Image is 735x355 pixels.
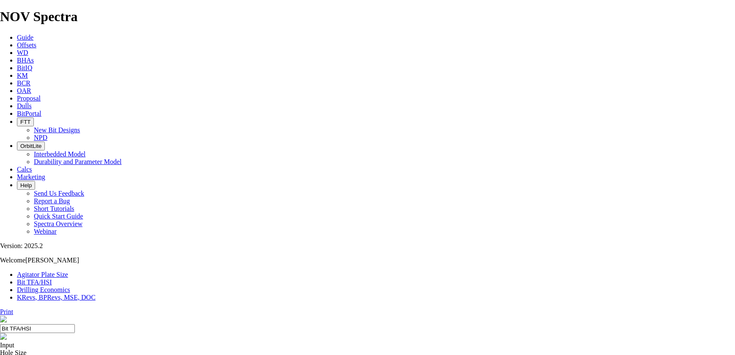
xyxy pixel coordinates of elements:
a: Proposal [17,95,41,102]
a: NPD [34,134,47,141]
button: OrbitLite [17,142,45,150]
a: KM [17,72,28,79]
span: [PERSON_NAME] [25,257,79,264]
a: Marketing [17,173,45,180]
a: BCR [17,79,30,87]
a: BitPortal [17,110,41,117]
a: Spectra Overview [34,220,82,227]
a: Drilling Economics [17,286,70,293]
a: Send Us Feedback [34,190,84,197]
a: Interbedded Model [34,150,85,158]
a: New Bit Designs [34,126,80,134]
span: FTT [20,119,30,125]
a: Bit TFA/HSI [17,279,52,286]
button: Help [17,181,35,190]
a: Report a Bug [34,197,70,205]
a: Guide [17,34,33,41]
a: BHAs [17,57,34,64]
a: KRevs, BPRevs, MSE, DOC [17,294,96,301]
a: WD [17,49,28,56]
a: Quick Start Guide [34,213,83,220]
a: Offsets [17,41,36,49]
a: Durability and Parameter Model [34,158,122,165]
a: OAR [17,87,31,94]
a: Webinar [34,228,57,235]
a: Short Tutorials [34,205,74,212]
a: Dulls [17,102,32,109]
span: Help [20,182,32,188]
a: Calcs [17,166,32,173]
a: Agitator Plate Size [17,271,68,278]
button: FTT [17,117,34,126]
a: BitIQ [17,64,32,71]
span: OrbitLite [20,143,41,149]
